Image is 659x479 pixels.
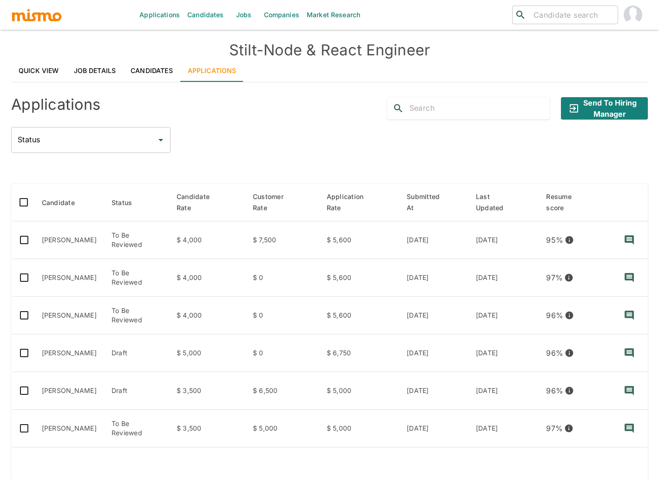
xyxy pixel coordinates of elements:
svg: View resume score details [565,235,574,245]
h4: Stilt - Node & React Engineer [11,41,648,60]
svg: View resume score details [565,348,574,358]
td: Draft [104,372,169,410]
a: Quick View [11,60,66,82]
td: To Be Reviewed [104,221,169,259]
p: 95 % [546,233,563,246]
td: [DATE] [399,221,468,259]
p: 96 % [546,384,563,397]
td: $ 6,500 [245,372,319,410]
span: Candidate Rate [177,191,238,213]
button: search [387,97,409,120]
td: $ 4,000 [169,297,245,334]
span: Submitted At [407,191,461,213]
svg: View resume score details [565,311,574,320]
button: Send to Hiring Manager [561,97,648,120]
td: $ 5,600 [319,221,400,259]
td: $ 5,000 [245,410,319,447]
span: Status [112,197,145,208]
a: Job Details [66,60,124,82]
a: Applications [180,60,244,82]
svg: View resume score details [565,386,574,395]
td: [DATE] [399,372,468,410]
button: recent-notes [618,229,640,251]
img: Carmen Vilachá [624,6,642,24]
td: [DATE] [468,221,539,259]
td: Draft [104,334,169,372]
a: Candidates [123,60,180,82]
svg: View resume score details [564,273,573,282]
span: Application Rate [327,191,392,213]
button: recent-notes [618,266,640,289]
td: [PERSON_NAME] [34,410,104,447]
td: [PERSON_NAME] [34,221,104,259]
td: $ 5,600 [319,297,400,334]
td: $ 3,500 [169,372,245,410]
td: [DATE] [399,334,468,372]
td: [PERSON_NAME] [34,259,104,297]
td: $ 0 [245,259,319,297]
span: Resume score [546,191,603,213]
td: [DATE] [468,372,539,410]
span: Last Updated [476,191,532,213]
td: $ 4,000 [169,259,245,297]
p: 97 % [546,271,563,284]
button: Open [154,133,167,146]
p: 96 % [546,309,563,322]
td: $ 4,000 [169,221,245,259]
td: $ 0 [245,334,319,372]
td: [DATE] [468,297,539,334]
td: To Be Reviewed [104,297,169,334]
td: [DATE] [468,259,539,297]
button: recent-notes [618,342,640,364]
svg: View resume score details [564,424,573,433]
p: 96 % [546,346,563,359]
td: [DATE] [399,410,468,447]
td: $ 5,000 [169,334,245,372]
button: recent-notes [618,379,640,402]
td: $ 3,500 [169,410,245,447]
td: $ 6,750 [319,334,400,372]
span: Customer Rate [253,191,312,213]
td: $ 5,000 [319,410,400,447]
td: $ 5,000 [319,372,400,410]
td: [PERSON_NAME] [34,297,104,334]
td: To Be Reviewed [104,410,169,447]
td: [PERSON_NAME] [34,372,104,410]
img: logo [11,8,62,22]
td: [DATE] [468,334,539,372]
p: 97 % [546,422,563,435]
td: [PERSON_NAME] [34,334,104,372]
td: $ 5,600 [319,259,400,297]
span: Candidate [42,197,87,208]
button: recent-notes [618,304,640,326]
td: [DATE] [399,297,468,334]
input: Search [409,101,550,116]
td: $ 0 [245,297,319,334]
td: [DATE] [468,410,539,447]
td: $ 7,500 [245,221,319,259]
button: recent-notes [618,417,640,439]
td: [DATE] [399,259,468,297]
input: Candidate search [530,8,614,21]
h4: Applications [11,95,100,114]
td: To Be Reviewed [104,259,169,297]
